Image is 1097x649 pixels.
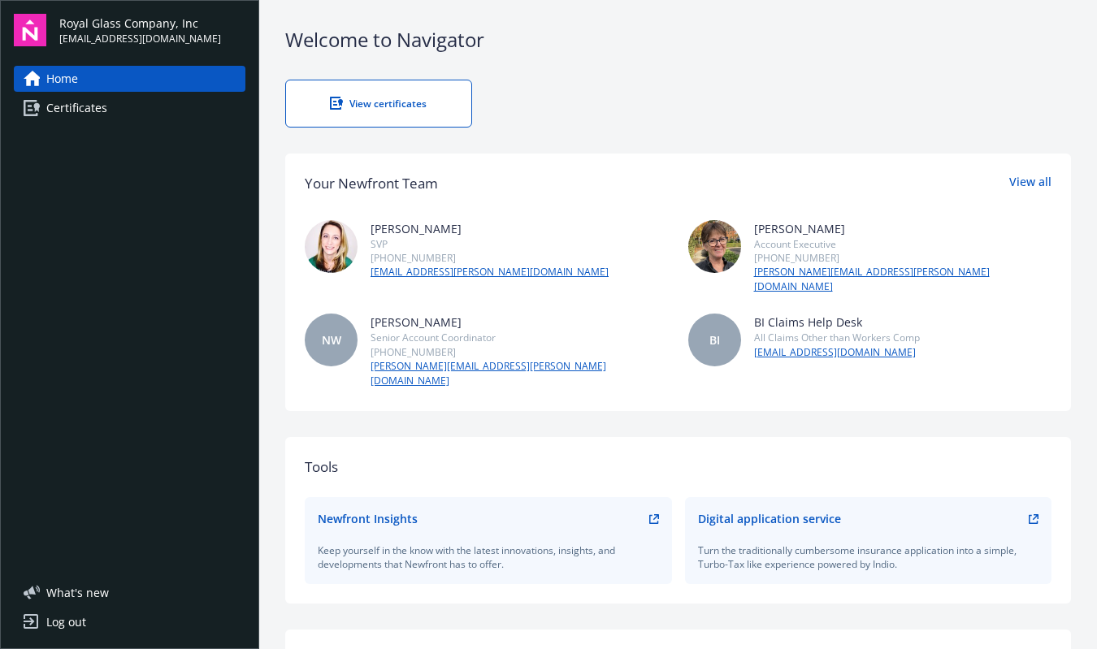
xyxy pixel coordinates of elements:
[46,609,86,635] div: Log out
[14,584,135,601] button: What's new
[14,14,46,46] img: navigator-logo.svg
[305,456,1051,478] div: Tools
[322,331,341,348] span: NW
[318,510,418,527] div: Newfront Insights
[754,314,920,331] div: BI Claims Help Desk
[14,95,245,121] a: Certificates
[688,220,741,273] img: photo
[754,345,920,360] a: [EMAIL_ADDRESS][DOMAIN_NAME]
[754,331,920,344] div: All Claims Other than Workers Comp
[371,359,669,388] a: [PERSON_NAME][EMAIL_ADDRESS][PERSON_NAME][DOMAIN_NAME]
[709,331,720,348] span: BI
[285,26,1071,54] div: Welcome to Navigator
[754,220,1052,237] div: [PERSON_NAME]
[754,265,1052,294] a: [PERSON_NAME][EMAIL_ADDRESS][PERSON_NAME][DOMAIN_NAME]
[371,265,609,279] a: [EMAIL_ADDRESS][PERSON_NAME][DOMAIN_NAME]
[371,220,609,237] div: [PERSON_NAME]
[46,66,78,92] span: Home
[59,32,221,46] span: [EMAIL_ADDRESS][DOMAIN_NAME]
[46,95,107,121] span: Certificates
[59,15,221,32] span: Royal Glass Company, Inc
[305,220,358,273] img: photo
[754,251,1052,265] div: [PHONE_NUMBER]
[305,173,438,194] div: Your Newfront Team
[319,97,439,110] div: View certificates
[1009,173,1051,194] a: View all
[371,345,669,359] div: [PHONE_NUMBER]
[59,14,245,46] button: Royal Glass Company, Inc[EMAIL_ADDRESS][DOMAIN_NAME]
[46,584,109,601] span: What ' s new
[698,543,1039,571] div: Turn the traditionally cumbersome insurance application into a simple, Turbo-Tax like experience ...
[318,543,659,571] div: Keep yourself in the know with the latest innovations, insights, and developments that Newfront h...
[754,237,1052,251] div: Account Executive
[371,331,669,344] div: Senior Account Coordinator
[698,510,841,527] div: Digital application service
[371,251,609,265] div: [PHONE_NUMBER]
[285,80,472,128] a: View certificates
[14,66,245,92] a: Home
[371,314,669,331] div: [PERSON_NAME]
[371,237,609,251] div: SVP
